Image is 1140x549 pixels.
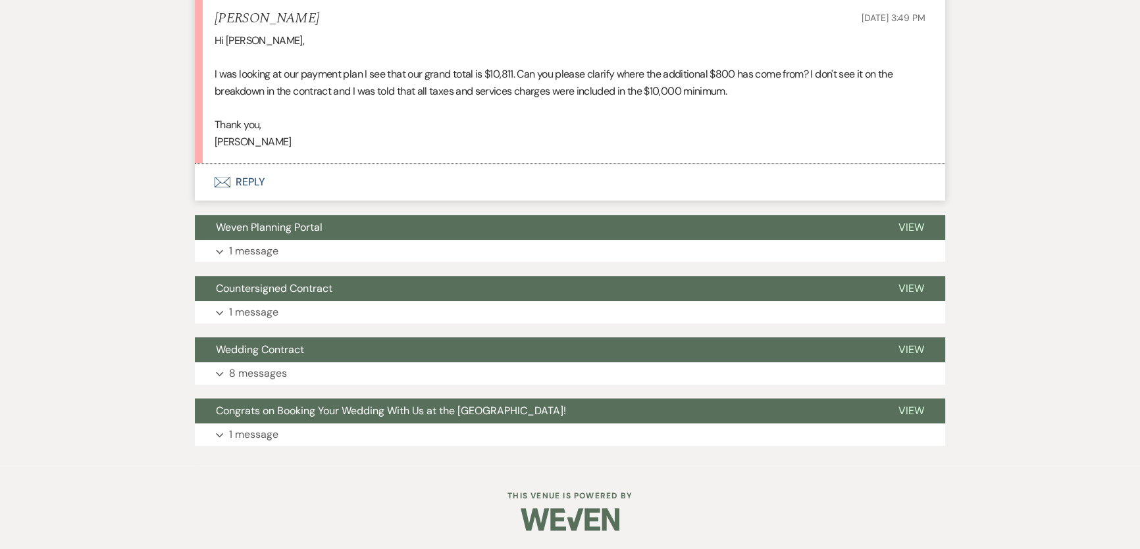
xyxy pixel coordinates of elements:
span: Wedding Contract [216,343,304,356]
button: Weven Planning Portal [195,215,877,240]
span: View [898,343,924,356]
button: View [877,215,945,240]
span: [DATE] 3:49 PM [862,12,925,24]
button: View [877,398,945,423]
p: Thank you, [215,116,925,133]
button: 1 message [195,240,945,262]
p: 8 messages [229,365,287,382]
span: Congrats on Booking Your Wedding With Us at the [GEOGRAPHIC_DATA]! [216,404,566,418]
button: View [877,337,945,362]
p: 1 message [229,304,278,321]
img: Weven Logo [521,496,619,542]
span: View [898,404,924,418]
button: Wedding Contract [195,337,877,362]
button: 8 messages [195,362,945,385]
p: 1 message [229,243,278,260]
span: View [898,281,924,295]
span: Countersigned Contract [216,281,332,295]
button: Reply [195,164,945,201]
p: 1 message [229,426,278,443]
h5: [PERSON_NAME] [215,11,319,27]
button: Countersigned Contract [195,276,877,301]
span: Weven Planning Portal [216,220,323,234]
p: Hi [PERSON_NAME], [215,32,925,49]
span: View [898,220,924,234]
button: 1 message [195,423,945,446]
p: I was looking at our payment plan I see that our grand total is $10,811. Can you please clarify w... [215,66,925,99]
button: View [877,276,945,301]
button: 1 message [195,301,945,323]
p: [PERSON_NAME] [215,133,925,151]
button: Congrats on Booking Your Wedding With Us at the [GEOGRAPHIC_DATA]! [195,398,877,423]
